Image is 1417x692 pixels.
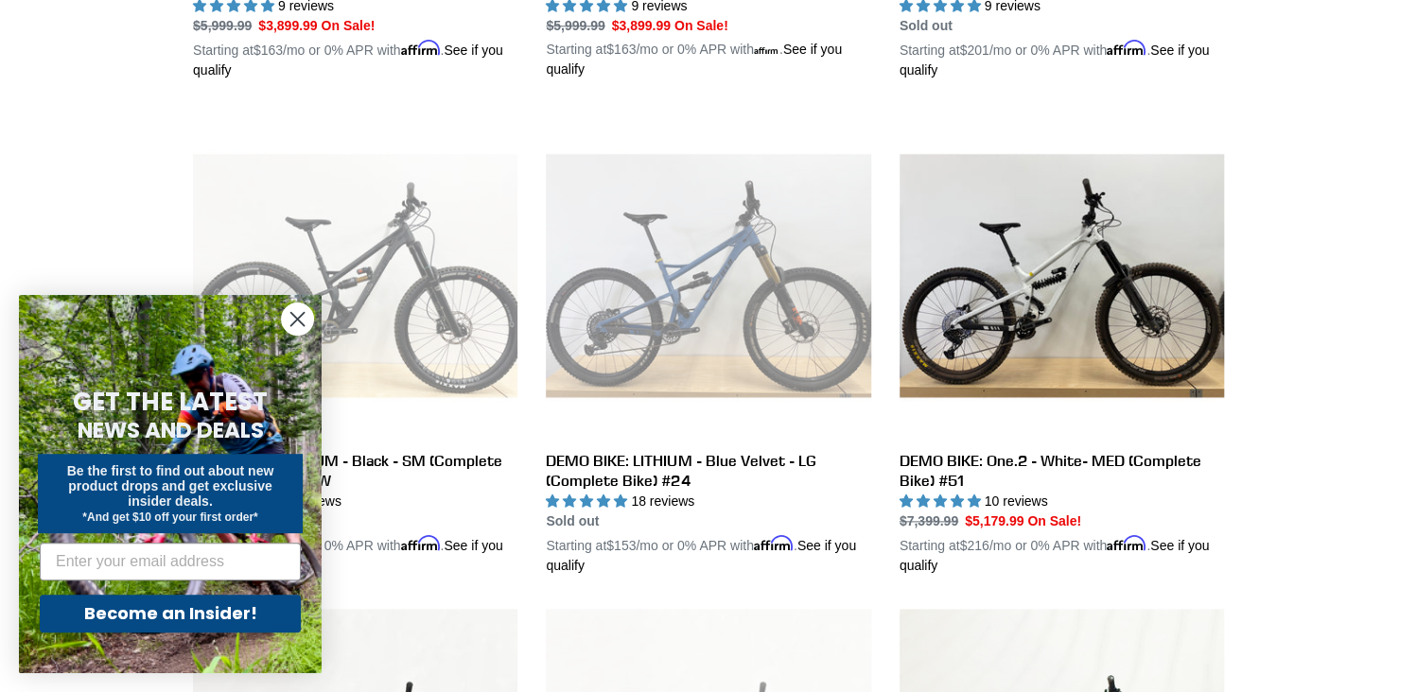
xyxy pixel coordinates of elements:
span: *And get $10 off your first order* [82,510,257,524]
button: Close dialog [281,303,314,336]
span: GET THE LATEST [73,385,268,419]
button: Become an Insider! [40,595,301,632]
input: Enter your email address [40,543,301,580]
span: Be the first to find out about new product drops and get exclusive insider deals. [67,463,274,509]
span: NEWS AND DEALS [78,415,264,445]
